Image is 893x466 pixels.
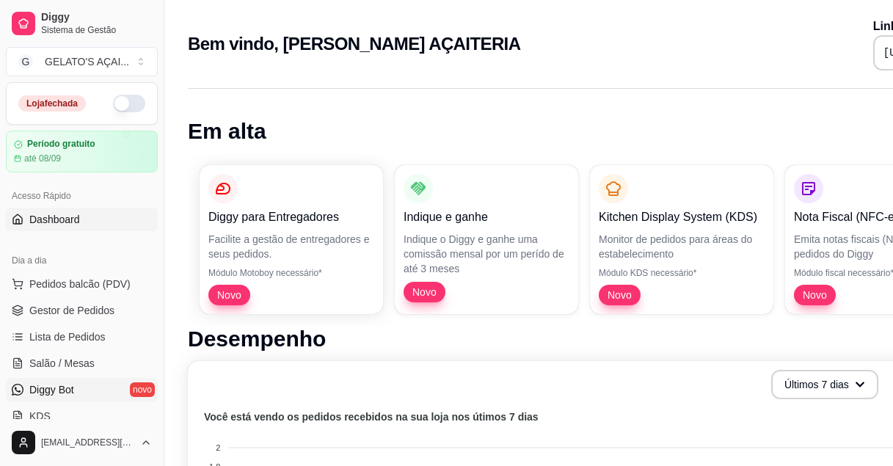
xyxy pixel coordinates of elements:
[29,277,131,291] span: Pedidos balcão (PDV)
[41,24,152,36] span: Sistema de Gestão
[6,404,158,428] a: KDS
[18,54,33,69] span: G
[113,95,145,112] button: Alterar Status
[29,409,51,423] span: KDS
[590,165,773,314] button: Kitchen Display System (KDS)Monitor de pedidos para áreas do estabelecimentoMódulo KDS necessário...
[29,303,114,318] span: Gestor de Pedidos
[45,54,129,69] div: GELATO'S AÇAI ...
[6,272,158,296] button: Pedidos balcão (PDV)
[404,208,569,226] p: Indique e ganhe
[29,356,95,371] span: Salão / Mesas
[6,6,158,41] a: DiggySistema de Gestão
[6,249,158,272] div: Dia a dia
[29,382,74,397] span: Diggy Bot
[200,165,383,314] button: Diggy para EntregadoresFacilite a gestão de entregadores e seus pedidos.Módulo Motoboy necessário...
[404,232,569,276] p: Indique o Diggy e ganhe uma comissão mensal por um perído de até 3 meses
[29,330,106,344] span: Lista de Pedidos
[211,288,247,302] span: Novo
[29,212,80,227] span: Dashboard
[6,208,158,231] a: Dashboard
[6,378,158,401] a: Diggy Botnovo
[6,352,158,375] a: Salão / Mesas
[599,232,765,261] p: Monitor de pedidos para áreas do estabelecimento
[216,443,220,452] tspan: 2
[24,153,61,164] article: até 08/09
[27,139,95,150] article: Período gratuito
[18,95,86,112] div: Loja fechada
[395,165,578,314] button: Indique e ganheIndique o Diggy e ganhe uma comissão mensal por um perído de até 3 mesesNovo
[6,325,158,349] a: Lista de Pedidos
[599,208,765,226] p: Kitchen Display System (KDS)
[6,47,158,76] button: Select a team
[6,425,158,460] button: [EMAIL_ADDRESS][DOMAIN_NAME]
[407,285,442,299] span: Novo
[6,131,158,172] a: Período gratuitoaté 08/09
[602,288,638,302] span: Novo
[6,299,158,322] a: Gestor de Pedidos
[204,411,539,423] text: Você está vendo os pedidos recebidos na sua loja nos útimos 7 dias
[188,32,520,56] h2: Bem vindo, [PERSON_NAME] AÇAITERIA
[771,370,878,399] button: Últimos 7 dias
[208,208,374,226] p: Diggy para Entregadores
[599,267,765,279] p: Módulo KDS necessário*
[797,288,833,302] span: Novo
[41,437,134,448] span: [EMAIL_ADDRESS][DOMAIN_NAME]
[41,11,152,24] span: Diggy
[208,232,374,261] p: Facilite a gestão de entregadores e seus pedidos.
[208,267,374,279] p: Módulo Motoboy necessário*
[6,184,158,208] div: Acesso Rápido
